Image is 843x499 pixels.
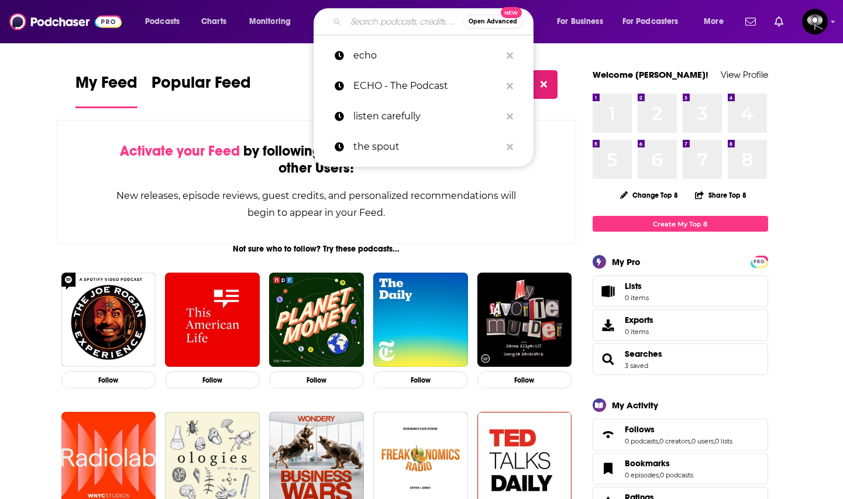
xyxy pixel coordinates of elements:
[597,283,620,300] span: Lists
[741,12,761,32] a: Show notifications dropdown
[625,362,648,370] a: 3 saved
[314,71,534,101] a: ECHO - The Podcast
[658,437,659,445] span: ,
[194,12,233,31] a: Charts
[57,244,577,254] div: Not sure who to follow? Try these podcasts...
[704,13,724,30] span: More
[325,8,545,35] div: Search podcasts, credits, & more...
[625,424,732,435] a: Follows
[625,349,662,359] a: Searches
[625,424,655,435] span: Follows
[549,12,618,31] button: open menu
[477,273,572,367] img: My Favorite Murder with Karen Kilgariff and Georgia Hardstark
[314,101,534,132] a: listen carefully
[597,426,620,443] a: Follows
[694,184,747,207] button: Share Top 8
[477,371,572,388] button: Follow
[625,281,642,291] span: Lists
[373,371,468,388] button: Follow
[75,73,137,99] span: My Feed
[346,12,463,31] input: Search podcasts, credits, & more...
[249,13,291,30] span: Monitoring
[625,281,649,291] span: Lists
[660,471,693,479] a: 0 podcasts
[61,371,156,388] button: Follow
[116,187,518,221] div: New releases, episode reviews, guest credits, and personalized recommendations will begin to appe...
[269,371,364,388] button: Follow
[593,216,768,232] a: Create My Top 8
[314,132,534,162] a: the spout
[314,40,534,71] a: echo
[353,132,501,162] p: the spout
[593,309,768,341] a: Exports
[715,437,732,445] a: 0 lists
[152,73,251,108] a: Popular Feed
[612,400,658,411] div: My Activity
[625,315,653,325] span: Exports
[353,71,501,101] p: ECHO - The Podcast
[241,12,306,31] button: open menu
[752,257,766,266] a: PRO
[593,343,768,375] span: Searches
[152,73,251,99] span: Popular Feed
[269,273,364,367] img: Planet Money
[597,460,620,477] a: Bookmarks
[612,256,641,267] div: My Pro
[463,15,522,29] button: Open AdvancedNew
[593,276,768,307] a: Lists
[714,437,715,445] span: ,
[690,437,691,445] span: ,
[625,437,658,445] a: 0 podcasts
[469,19,517,25] span: Open Advanced
[593,69,708,80] a: Welcome [PERSON_NAME]!
[165,371,260,388] button: Follow
[721,69,768,80] a: View Profile
[625,458,693,469] a: Bookmarks
[557,13,603,30] span: For Business
[597,317,620,333] span: Exports
[625,471,659,479] a: 0 episodes
[691,437,714,445] a: 0 users
[116,143,518,177] div: by following Podcasts, Creators, Lists, and other Users!
[802,9,828,35] span: Logged in as columbiapub
[615,12,696,31] button: open menu
[625,328,653,336] span: 0 items
[61,273,156,367] img: The Joe Rogan Experience
[373,273,468,367] img: The Daily
[802,9,828,35] button: Show profile menu
[752,257,766,266] span: PRO
[137,12,195,31] button: open menu
[353,101,501,132] p: listen carefully
[353,40,501,71] p: echo
[593,419,768,450] span: Follows
[597,351,620,367] a: Searches
[802,9,828,35] img: User Profile
[501,7,522,18] span: New
[625,458,670,469] span: Bookmarks
[625,294,649,302] span: 0 items
[145,13,180,30] span: Podcasts
[622,13,679,30] span: For Podcasters
[165,273,260,367] img: This American Life
[9,11,122,33] img: Podchaser - Follow, Share and Rate Podcasts
[659,471,660,479] span: ,
[593,453,768,484] span: Bookmarks
[770,12,788,32] a: Show notifications dropdown
[201,13,226,30] span: Charts
[696,12,738,31] button: open menu
[75,73,137,108] a: My Feed
[120,142,240,160] span: Activate your Feed
[659,437,690,445] a: 0 creators
[613,188,686,202] button: Change Top 8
